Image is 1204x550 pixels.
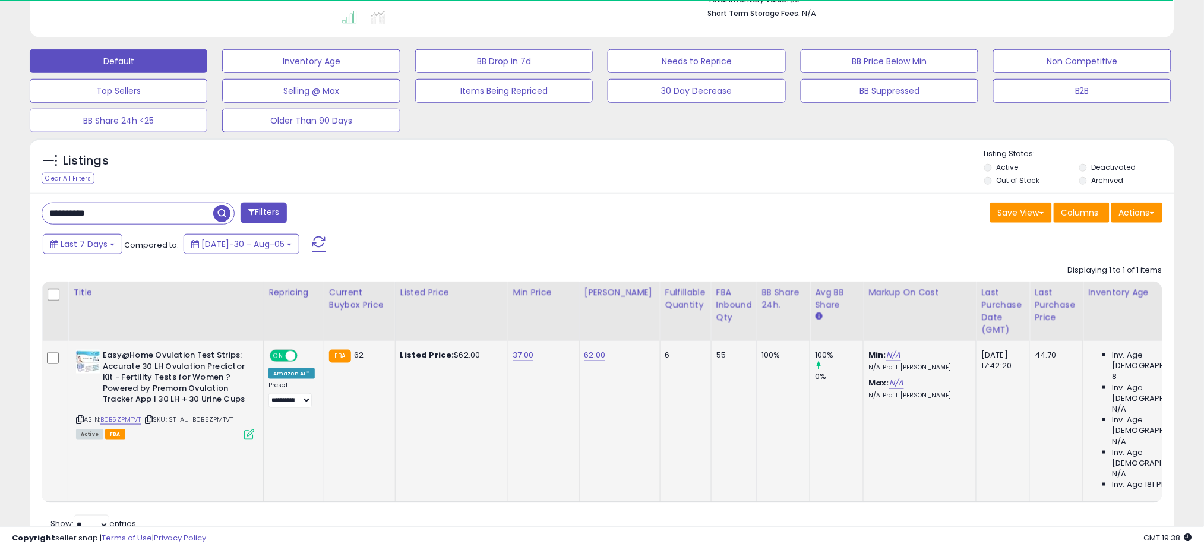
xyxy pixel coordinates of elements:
button: Selling @ Max [222,79,400,103]
div: Listed Price [400,286,503,299]
small: Avg BB Share. [815,311,822,322]
span: Compared to: [124,239,179,251]
div: FBA inbound Qty [716,286,752,324]
span: 62 [354,349,364,361]
button: Columns [1054,203,1110,223]
div: Preset: [268,381,315,408]
button: Non Competitive [993,49,1171,73]
a: N/A [889,377,903,389]
b: Max: [868,377,889,388]
b: Listed Price: [400,349,454,361]
label: Active [997,162,1019,172]
span: Last 7 Days [61,238,108,250]
p: N/A Profit [PERSON_NAME] [868,391,967,400]
div: 100% [761,350,801,361]
div: 55 [716,350,748,361]
div: [PERSON_NAME] [584,286,655,299]
span: | SKU: ST-AU-B0B5ZPMTVT [143,415,233,424]
button: Default [30,49,207,73]
span: All listings currently available for purchase on Amazon [76,429,103,440]
b: Short Term Storage Fees: [707,8,800,18]
button: BB Suppressed [801,79,978,103]
button: BB Price Below Min [801,49,978,73]
div: Fulfillable Quantity [665,286,706,311]
div: BB Share 24h. [761,286,805,311]
b: Min: [868,349,886,361]
button: Save View [990,203,1052,223]
b: Easy@Home Ovulation Test Strips: Accurate 30 LH Ovulation Predictor Kit - Fertility Tests for Wom... [103,350,247,408]
span: OFF [296,351,315,361]
span: Show: entries [50,519,136,530]
button: Needs to Reprice [608,49,785,73]
a: B0B5ZPMTVT [100,415,141,425]
span: 8 [1112,371,1117,382]
div: Markup on Cost [868,286,971,299]
p: N/A Profit [PERSON_NAME] [868,363,967,372]
div: Displaying 1 to 1 of 1 items [1068,265,1162,276]
a: Terms of Use [102,532,152,543]
button: B2B [993,79,1171,103]
div: 44.70 [1035,350,1074,361]
span: N/A [1112,469,1126,479]
span: Inv. Age 181 Plus: [1112,479,1174,490]
div: 6 [665,350,702,361]
span: N/A [1112,437,1126,447]
button: Older Than 90 Days [222,109,400,132]
div: Current Buybox Price [329,286,390,311]
div: [DATE] 17:42:20 [981,350,1020,371]
button: Items Being Repriced [415,79,593,103]
span: FBA [105,429,125,440]
div: $62.00 [400,350,499,361]
div: Avg BB Share [815,286,858,311]
img: 41oS+oUVfxL._SL40_.jpg [76,350,100,374]
label: Deactivated [1091,162,1136,172]
button: 30 Day Decrease [608,79,785,103]
h5: Listings [63,153,109,169]
button: BB Share 24h <25 [30,109,207,132]
a: N/A [886,349,900,361]
div: Last Purchase Price [1035,286,1078,324]
div: 0% [815,371,863,382]
div: Clear All Filters [42,173,94,184]
div: ASIN: [76,350,254,438]
small: FBA [329,350,351,363]
p: Listing States: [984,148,1174,160]
div: seller snap | | [12,533,206,544]
label: Archived [1091,175,1123,185]
label: Out of Stock [997,175,1040,185]
div: Last Purchase Date (GMT) [981,286,1025,336]
button: Actions [1111,203,1162,223]
button: [DATE]-30 - Aug-05 [184,234,299,254]
span: ON [271,351,286,361]
span: 2025-08-13 19:38 GMT [1144,532,1192,543]
div: 100% [815,350,863,361]
div: Min Price [513,286,574,299]
a: 62.00 [584,349,606,361]
span: N/A [802,8,816,19]
div: Title [73,286,258,299]
button: Filters [241,203,287,223]
span: N/A [1112,404,1126,415]
div: Repricing [268,286,319,299]
button: Inventory Age [222,49,400,73]
button: Top Sellers [30,79,207,103]
span: Columns [1061,207,1099,219]
div: Amazon AI * [268,368,315,379]
button: Last 7 Days [43,234,122,254]
span: [DATE]-30 - Aug-05 [201,238,285,250]
a: Privacy Policy [154,532,206,543]
button: BB Drop in 7d [415,49,593,73]
a: 37.00 [513,349,534,361]
th: The percentage added to the cost of goods (COGS) that forms the calculator for Min & Max prices. [864,282,977,341]
strong: Copyright [12,532,55,543]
